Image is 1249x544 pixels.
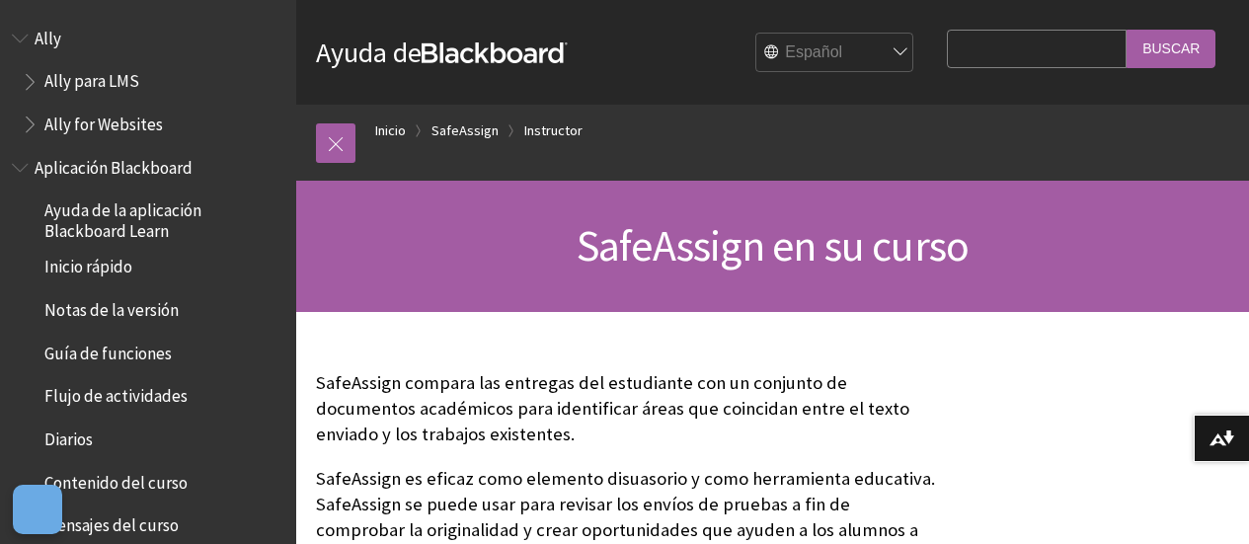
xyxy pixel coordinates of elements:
[44,251,132,277] span: Inicio rápido
[44,466,188,493] span: Contenido del curso
[44,293,179,320] span: Notas de la versión
[13,485,62,534] button: Abrir preferencias
[316,370,937,448] p: SafeAssign compara las entregas del estudiante con un conjunto de documentos académicos para iden...
[756,34,914,73] select: Site Language Selector
[524,118,583,143] a: Instructor
[422,42,568,63] strong: Blackboard
[375,118,406,143] a: Inicio
[35,151,193,178] span: Aplicación Blackboard
[431,118,499,143] a: SafeAssign
[1127,30,1215,68] input: Buscar
[12,22,284,141] nav: Book outline for Anthology Ally Help
[44,194,282,241] span: Ayuda de la aplicación Blackboard Learn
[35,22,61,48] span: Ally
[577,218,969,272] span: SafeAssign en su curso
[44,380,188,407] span: Flujo de actividades
[316,35,568,70] a: Ayuda deBlackboard
[44,65,139,92] span: Ally para LMS
[44,509,179,536] span: Mensajes del curso
[44,423,93,449] span: Diarios
[44,108,163,134] span: Ally for Websites
[44,337,172,363] span: Guía de funciones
